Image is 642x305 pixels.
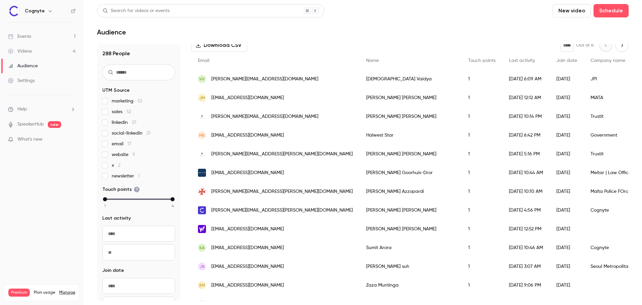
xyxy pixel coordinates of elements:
[468,58,496,63] span: Touch points
[199,282,205,288] span: ZM
[199,95,205,101] span: JM
[359,163,461,182] div: [PERSON_NAME] Goorhuis-Dror
[550,220,584,238] div: [DATE]
[461,238,502,257] div: 1
[211,113,318,120] span: [PERSON_NAME][EMAIL_ADDRESS][DOMAIN_NAME]
[198,206,206,214] img: cognyte.com
[461,276,502,295] div: 1
[137,99,142,103] span: 52
[112,173,140,179] span: newsletter
[191,39,247,52] button: Download CSV
[17,136,42,143] span: What's new
[359,238,461,257] div: Sumit Arora
[211,94,284,101] span: [EMAIL_ADDRESS][DOMAIN_NAME]
[556,58,577,63] span: Join date
[502,145,550,163] div: [DATE] 5:16 PM
[359,276,461,295] div: Zaza Muntinga
[502,276,550,295] div: [DATE] 9:06 PM
[138,174,140,178] span: 1
[112,98,142,104] span: marketing
[211,132,284,139] span: [EMAIL_ADDRESS][DOMAIN_NAME]
[550,126,584,145] div: [DATE]
[8,77,35,84] div: Settings
[615,39,629,52] button: Next page
[198,187,206,196] img: gov.mt
[199,132,205,138] span: HS
[198,112,206,121] img: trustit.com.ar
[502,201,550,220] div: [DATE] 4:56 PM
[199,76,205,82] span: VV
[550,88,584,107] div: [DATE]
[198,225,206,233] img: rocketmail.com
[553,4,591,17] button: New video
[211,244,284,251] span: [EMAIL_ADDRESS][DOMAIN_NAME]
[112,151,135,158] span: website
[102,50,175,58] h1: 288 People
[104,203,106,209] span: 1
[172,203,174,209] span: 4
[550,201,584,220] div: [DATE]
[59,290,75,295] a: Manage
[211,151,353,158] span: [PERSON_NAME][EMAIL_ADDRESS][PERSON_NAME][DOMAIN_NAME]
[502,238,550,257] div: [DATE] 10:46 AM
[550,276,584,295] div: [DATE]
[502,257,550,276] div: [DATE] 3:07 AM
[211,207,353,214] span: [PERSON_NAME][EMAIL_ADDRESS][PERSON_NAME][DOMAIN_NAME]
[461,70,502,88] div: 1
[359,257,461,276] div: [PERSON_NAME] suh
[126,109,131,114] span: 52
[594,4,629,17] button: Schedule
[502,126,550,145] div: [DATE] 6:42 PM
[550,107,584,126] div: [DATE]
[211,169,284,176] span: [EMAIL_ADDRESS][DOMAIN_NAME]
[112,141,131,147] span: email
[461,163,502,182] div: 1
[550,70,584,88] div: [DATE]
[102,278,175,294] input: From
[97,28,126,36] h1: Audience
[461,126,502,145] div: 1
[127,142,131,146] span: 17
[550,257,584,276] div: [DATE]
[359,107,461,126] div: [PERSON_NAME] [PERSON_NAME]
[211,282,284,289] span: [EMAIL_ADDRESS][DOMAIN_NAME]
[211,76,318,83] span: [PERSON_NAME][EMAIL_ADDRESS][DOMAIN_NAME]
[8,289,30,297] span: Premium
[359,70,461,88] div: [DEMOGRAPHIC_DATA] Vaidya
[211,226,284,233] span: [EMAIL_ADDRESS][DOMAIN_NAME]
[112,162,120,169] span: x
[461,220,502,238] div: 1
[68,137,76,143] iframe: Noticeable Trigger
[171,197,175,201] div: max
[102,215,131,222] span: Last activity
[211,188,353,195] span: [PERSON_NAME][EMAIL_ADDRESS][PERSON_NAME][DOMAIN_NAME]
[461,107,502,126] div: 1
[502,88,550,107] div: [DATE] 12:12 AM
[502,107,550,126] div: [DATE] 10:14 PM
[17,106,27,113] span: Help
[576,42,594,49] p: Out of 6
[8,48,32,55] div: Videos
[502,163,550,182] div: [DATE] 10:44 AM
[509,58,535,63] span: Last activity
[211,263,284,270] span: [EMAIL_ADDRESS][DOMAIN_NAME]
[102,186,140,193] span: Touch points
[461,182,502,201] div: 1
[48,121,61,128] span: new
[102,244,175,260] input: To
[102,87,130,94] span: UTM Source
[550,238,584,257] div: [DATE]
[118,163,120,168] span: 2
[359,220,461,238] div: [PERSON_NAME] [PERSON_NAME]
[359,145,461,163] div: [PERSON_NAME] [PERSON_NAME]
[8,63,38,69] div: Audience
[550,182,584,201] div: [DATE]
[8,6,19,16] img: Cognyte
[132,120,136,125] span: 27
[8,33,31,40] div: Events
[359,88,461,107] div: [PERSON_NAME] [PERSON_NAME]
[461,201,502,220] div: 1
[102,267,124,274] span: Join date
[112,130,150,137] span: social-linkedin
[112,119,136,126] span: linkedin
